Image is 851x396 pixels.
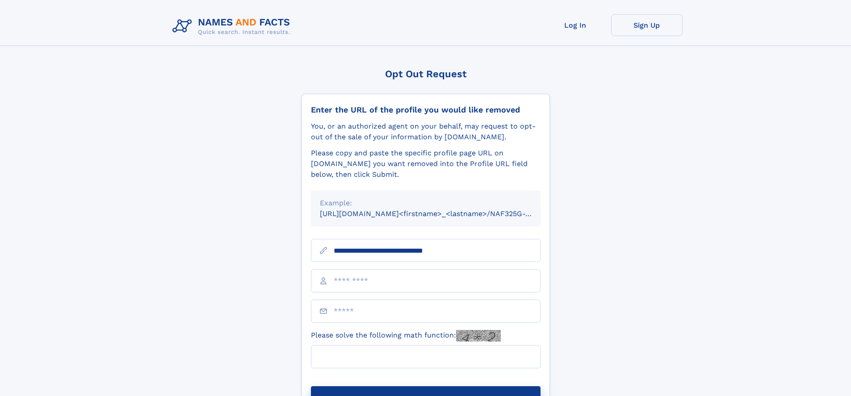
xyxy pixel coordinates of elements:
div: You, or an authorized agent on your behalf, may request to opt-out of the sale of your informatio... [311,121,541,142]
label: Please solve the following math function: [311,330,501,342]
a: Log In [540,14,611,36]
div: Example: [320,198,532,208]
div: Opt Out Request [302,68,550,79]
small: [URL][DOMAIN_NAME]<firstname>_<lastname>/NAF325G-xxxxxxxx [320,209,558,218]
img: Logo Names and Facts [169,14,298,38]
div: Enter the URL of the profile you would like removed [311,105,541,115]
div: Please copy and paste the specific profile page URL on [DOMAIN_NAME] you want removed into the Pr... [311,148,541,180]
a: Sign Up [611,14,683,36]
